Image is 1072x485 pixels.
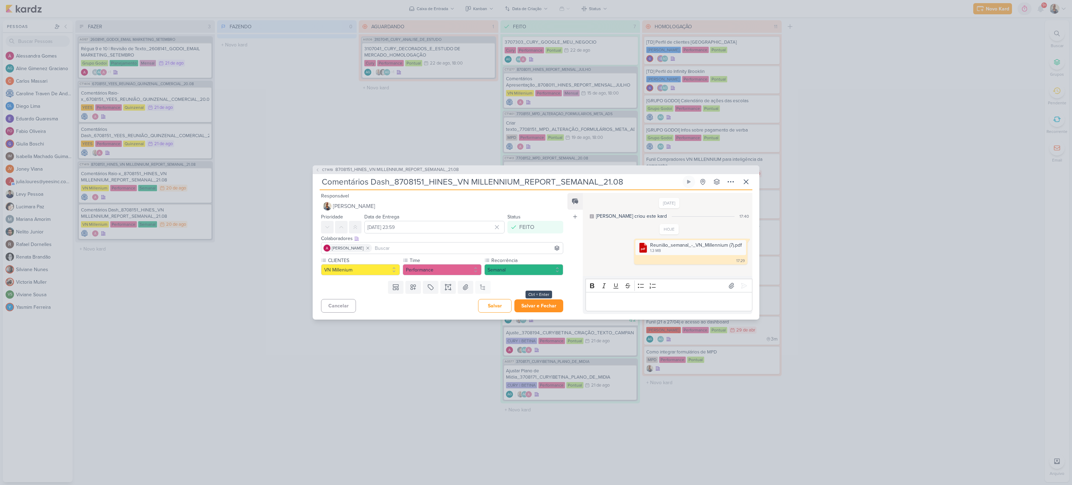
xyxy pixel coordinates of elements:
[635,240,746,255] div: Reunião_semanal_-_VN_Millennium (7).pdf
[364,214,399,220] label: Data de Entrega
[519,223,534,231] div: FEITO
[373,244,561,252] input: Buscar
[320,176,681,188] input: Kard Sem Título
[321,264,400,275] button: VN Millenium
[364,221,505,233] input: Select a date
[514,299,563,312] button: Salvar e Fechar
[321,193,349,199] label: Responsável
[586,279,752,292] div: Editor toolbar
[315,166,459,173] button: CT1419 8708151_HINES_VN MILLENNIUM_REPORT_SEMANAL_21.08
[596,212,667,220] div: [PERSON_NAME] criou este kard
[650,248,742,254] div: 1.3 MB
[650,241,742,249] div: Reunião_semanal_-_VN_Millennium (7).pdf
[491,257,563,264] label: Recorrência
[507,221,563,233] button: FEITO
[321,235,563,242] div: Colaboradores
[321,299,356,313] button: Cancelar
[526,291,552,298] div: Ctrl + Enter
[478,299,512,313] button: Salvar
[335,166,459,173] span: 8708151_HINES_VN MILLENNIUM_REPORT_SEMANAL_21.08
[333,202,375,210] span: [PERSON_NAME]
[321,214,343,220] label: Prioridade
[327,257,400,264] label: CLIENTES
[736,258,745,264] div: 17:29
[409,257,482,264] label: Time
[323,202,332,210] img: Iara Santos
[507,214,521,220] label: Status
[739,213,749,219] div: 17:40
[484,264,563,275] button: Semanal
[686,179,692,185] div: Ligar relógio
[321,200,563,212] button: [PERSON_NAME]
[323,245,330,252] img: Alessandra Gomes
[321,167,334,172] span: CT1419
[586,292,752,311] div: Editor editing area: main
[403,264,482,275] button: Performance
[332,245,364,251] span: [PERSON_NAME]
